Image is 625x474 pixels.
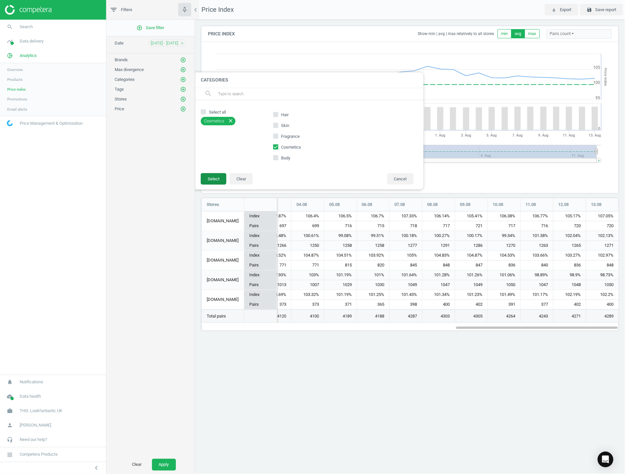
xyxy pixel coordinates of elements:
i: search [4,21,16,33]
span: Price index [7,87,26,92]
button: Apply [152,459,176,471]
img: wGWNvw8QSZomAAAAABJRU5ErkJggg== [7,120,13,126]
i: close [180,41,184,46]
span: Search [20,24,33,30]
i: work [4,405,16,417]
div: Open Intercom Messenger [598,452,614,467]
i: person [4,419,16,432]
button: Clear [125,459,149,471]
i: add_circle_outline [137,25,143,31]
span: Data delivery [20,38,44,44]
span: Brands [115,57,128,62]
span: Email alerts [7,107,27,112]
button: add_circle_outline [180,86,186,93]
span: Analytics [20,53,37,59]
i: add_circle_outline [180,86,186,92]
span: Data health [20,394,41,400]
span: Tags [115,87,124,92]
i: add_circle_outline [180,67,186,73]
span: Date [115,41,123,46]
span: Need our help? [20,437,47,443]
button: add_circle_outline [180,106,186,112]
span: Products [7,77,23,82]
button: add_circle_outlineSave filter [106,21,195,34]
i: chevron_left [92,464,100,472]
span: [DATE] - [DATE] [151,40,178,46]
span: Overview [7,67,23,72]
i: timeline [4,35,16,47]
i: add_circle_outline [180,77,186,82]
span: Notifications [20,379,43,385]
span: Categories [115,77,135,82]
img: ajHJNr6hYgQAAAAASUVORK5CYII= [5,5,51,15]
button: add_circle_outline [180,57,186,63]
span: THG. Lookfantastic UK [20,408,62,414]
h4: Categories [194,72,424,88]
span: Stores [115,97,127,101]
i: filter_list [110,6,118,14]
span: Promotions [7,97,27,102]
i: headset_mic [4,434,16,446]
i: chevron_left [192,6,199,14]
i: pie_chart_outlined [4,49,16,62]
button: add_circle_outline [180,96,186,102]
span: [PERSON_NAME] [20,423,51,428]
i: notifications [4,376,16,389]
span: Competera Products [20,452,58,458]
span: Filters [121,7,132,13]
button: add_circle_outline [180,66,186,73]
i: cloud_done [4,391,16,403]
span: Price [115,106,124,111]
span: Save filter [137,25,164,31]
span: Max divergence [115,67,144,72]
button: chevron_left [88,464,104,472]
button: add_circle_outline [180,76,186,83]
span: Price Management & Optimization [20,120,83,126]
